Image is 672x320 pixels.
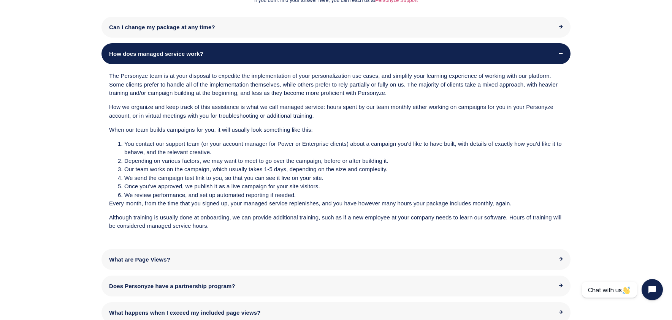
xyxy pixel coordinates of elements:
span: Our team works on the campaign, which usually takes 1-5 days, depending on the size and complexity. [124,166,388,172]
span: What happens when I exceed my included page views? [109,309,260,316]
span: Does Personyze have a partnership program? [109,283,235,289]
span: We send the campaign test link to you, so that you can see it live on your site. [124,175,323,181]
span: We review performance, and set up automated reporting if needed. [124,192,296,198]
span: How we organize and keep track of this assistance is what we call managed service: hours spent by... [109,104,553,119]
span: Although training is usually done at onboarding, we can provide additional training, such as if a... [109,214,561,229]
span: You contact our support team (or your account manager for Power or Enterprise clients) about a ca... [124,140,562,156]
span: How does managed service work? [109,50,203,57]
span: Every month, from the time that you signed up, your managed service replenishes, and you have how... [109,200,512,207]
span: The Personyze team is at your disposal to expedite the implementation of your personalization use... [109,73,558,96]
span: Once you’ve approved, we publish it as a live campaign for your site visitors. [124,183,320,189]
span: When our team builds campaigns for you, it will usually look something like this: [109,126,313,133]
span: Can I change my package at any time? [109,24,215,30]
span: Depending on various factors, we may want to meet to go over the campaign, before or after buildi... [124,158,388,164]
span: What are Page Views? [109,256,170,263]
